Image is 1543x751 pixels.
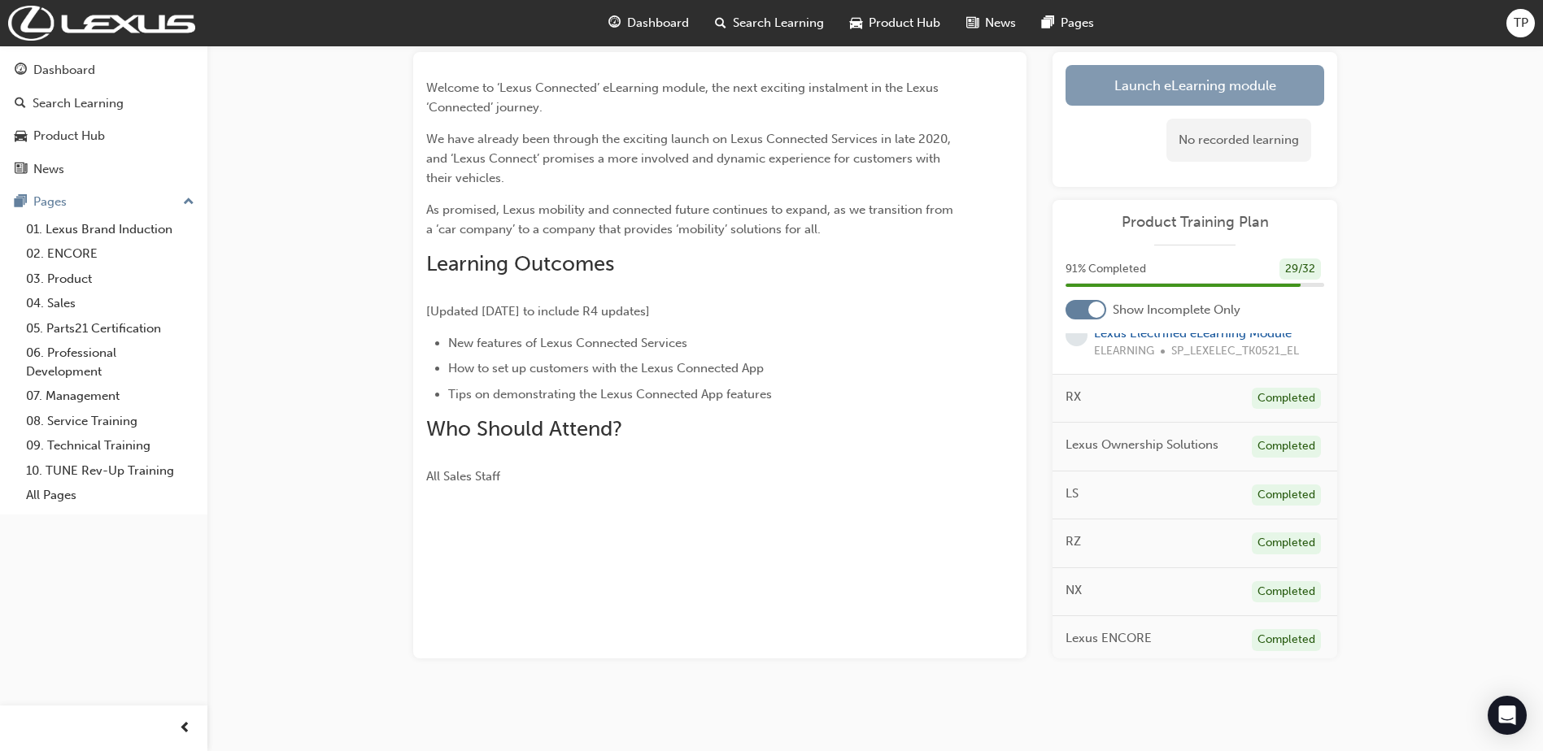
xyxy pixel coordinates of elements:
[15,97,26,111] span: search-icon
[1042,13,1054,33] span: pages-icon
[33,127,105,145] div: Product Hub
[8,6,195,41] img: Trak
[448,387,772,402] span: Tips on demonstrating the Lexus Connected App features
[837,7,953,40] a: car-iconProduct Hub
[1066,436,1218,454] span: Lexus Ownership Solutions
[7,121,201,151] a: Product Hub
[850,13,862,33] span: car-icon
[7,187,201,217] button: Pages
[179,718,191,739] span: prev-icon
[20,483,201,508] a: All Pages
[1061,14,1094,33] span: Pages
[183,192,194,213] span: up-icon
[20,291,201,316] a: 04. Sales
[1166,119,1311,162] div: No recorded learning
[1066,214,1324,232] a: Product Training Plan
[1171,342,1299,361] span: SP_LEXELEC_TK0521_EL
[15,195,27,210] span: pages-icon
[20,409,201,434] a: 08. Service Training
[715,13,726,33] span: search-icon
[426,469,500,484] span: All Sales Staff
[20,384,201,409] a: 07. Management
[1066,324,1088,346] span: learningRecordVerb_NONE-icon
[1113,301,1240,319] span: Show Incomplete Only
[1514,14,1528,33] span: TP
[985,14,1016,33] span: News
[1029,7,1107,40] a: pages-iconPages
[608,13,621,33] span: guage-icon
[966,13,979,33] span: news-icon
[1066,532,1081,551] span: RZ
[7,89,201,119] a: Search Learning
[15,63,27,78] span: guage-icon
[20,458,201,484] a: 10. TUNE Rev-Up Training
[15,163,27,177] span: news-icon
[426,132,954,185] span: We have already been through the exciting launch on Lexus Connected Services in late 2020, and ‘L...
[1252,532,1321,554] div: Completed
[1252,484,1321,506] div: Completed
[627,14,689,33] span: Dashboard
[15,129,27,144] span: car-icon
[1066,65,1324,106] a: Launch eLearning module
[426,202,957,237] span: As promised, Lexus mobility and connected future continues to expand, as we transition from a ‘ca...
[20,241,201,267] a: 02. ENCORE
[1252,581,1321,603] div: Completed
[448,336,687,350] span: New features of Lexus Connected Services
[426,251,614,276] span: Learning Outcomes
[1094,342,1154,361] span: ELEARNING
[953,7,1029,40] a: news-iconNews
[1066,260,1146,279] span: 91 % Completed
[1094,326,1292,341] a: Lexus Electrified eLearning Module
[426,80,942,115] span: Welcome to ‘Lexus Connected’ eLearning module, the next exciting instalment in the Lexus ‘Connect...
[7,154,201,184] a: News
[426,304,650,319] span: [Updated [DATE] to include R4 updates]
[7,52,201,187] button: DashboardSearch LearningProduct HubNews
[7,55,201,85] a: Dashboard
[448,361,764,375] span: How to set up customers with the Lexus Connected App
[1066,388,1081,406] span: RX
[1506,9,1535,37] button: TP
[1279,258,1321,280] div: 29 / 32
[1488,696,1527,735] div: Open Intercom Messenger
[33,193,67,211] div: Pages
[1252,436,1321,458] div: Completed
[702,7,837,40] a: search-iconSearch Learning
[1066,581,1082,600] span: NX
[426,416,622,441] span: Who Should Attend?
[20,433,201,458] a: 09. Technical Training
[33,160,64,179] div: News
[869,14,940,33] span: Product Hub
[1066,484,1079,503] span: LS
[33,94,124,113] div: Search Learning
[1252,629,1321,651] div: Completed
[733,14,824,33] span: Search Learning
[20,267,201,292] a: 03. Product
[20,217,201,242] a: 01. Lexus Brand Induction
[595,7,702,40] a: guage-iconDashboard
[20,316,201,341] a: 05. Parts21 Certification
[33,61,95,80] div: Dashboard
[1252,388,1321,410] div: Completed
[1066,629,1152,648] span: Lexus ENCORE
[20,341,201,384] a: 06. Professional Development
